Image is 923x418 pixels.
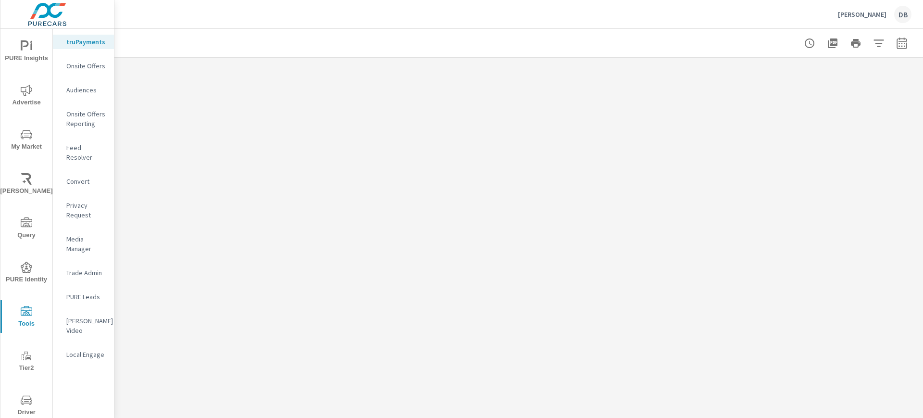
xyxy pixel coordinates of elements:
div: truPayments [53,35,114,49]
p: Local Engage [66,350,106,359]
button: Apply Filters [869,34,888,53]
p: [PERSON_NAME] [838,10,886,19]
div: Trade Admin [53,266,114,280]
p: Media Manager [66,234,106,253]
div: Convert [53,174,114,189]
div: PURE Leads [53,290,114,304]
div: Local Engage [53,347,114,362]
p: [PERSON_NAME] Video [66,316,106,335]
p: PURE Leads [66,292,106,302]
p: Onsite Offers Reporting [66,109,106,128]
span: Tools [3,306,50,329]
div: Feed Resolver [53,140,114,165]
span: My Market [3,129,50,152]
button: "Export Report to PDF" [823,34,842,53]
div: Media Manager [53,232,114,256]
p: Onsite Offers [66,61,106,71]
p: truPayments [66,37,106,47]
div: Audiences [53,83,114,97]
p: Audiences [66,85,106,95]
span: Query [3,217,50,241]
p: Feed Resolver [66,143,106,162]
span: Tier2 [3,350,50,374]
p: Convert [66,177,106,186]
span: Advertise [3,85,50,108]
span: PURE Insights [3,40,50,64]
span: Driver [3,394,50,418]
button: Print Report [846,34,865,53]
p: Privacy Request [66,201,106,220]
span: [PERSON_NAME] [3,173,50,197]
div: Onsite Offers Reporting [53,107,114,131]
button: Select Date Range [892,34,911,53]
div: Onsite Offers [53,59,114,73]
div: DB [894,6,911,23]
span: PURE Identity [3,262,50,285]
p: Trade Admin [66,268,106,278]
div: Privacy Request [53,198,114,222]
div: [PERSON_NAME] Video [53,314,114,338]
